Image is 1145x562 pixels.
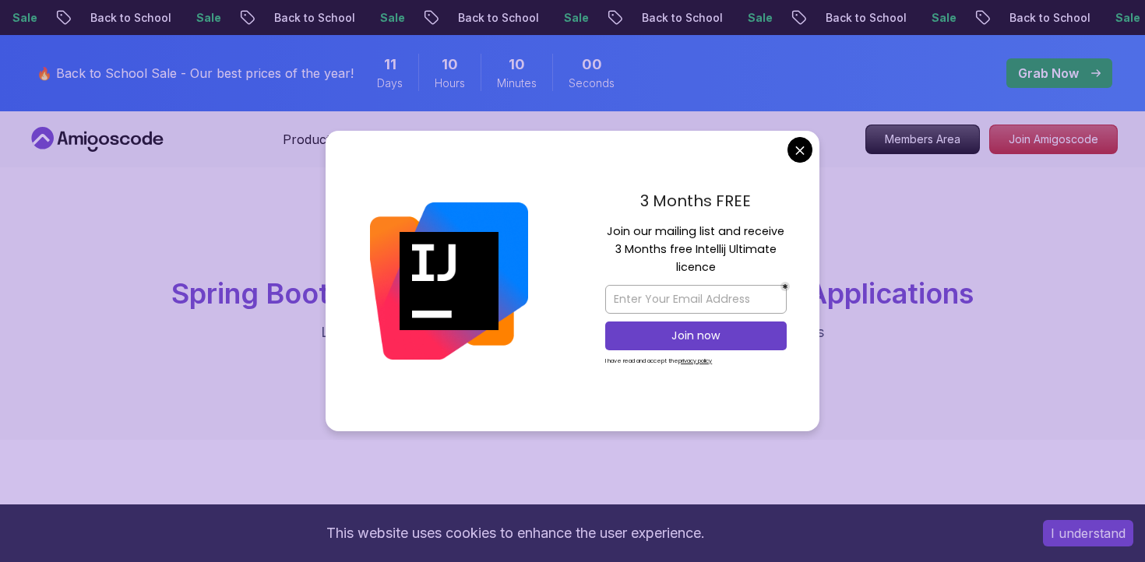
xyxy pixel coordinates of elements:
p: Back to School [446,10,551,26]
p: Sale [368,10,417,26]
a: Pricing [499,130,540,149]
p: Sale [551,10,601,26]
div: This website uses cookies to enhance the user experience. [12,516,1020,550]
a: Join Amigoscode [989,125,1118,154]
p: Back to School [997,10,1103,26]
p: Back to School [629,10,735,26]
p: Join Amigoscode [990,125,1117,153]
p: Sale [735,10,785,26]
p: Members Area [866,125,979,153]
span: Spring Boot Courses for Building Scalable Java Applications [171,276,974,311]
span: 11 Days [384,54,396,76]
span: Hours [435,76,465,91]
p: Sale [184,10,234,26]
p: Back to School [813,10,919,26]
button: Products [283,130,355,161]
p: Back to School [78,10,184,26]
span: Days [377,76,403,91]
span: 10 Minutes [509,54,525,76]
span: 10 Hours [442,54,458,76]
button: Accept cookies [1043,520,1133,546]
p: Grab Now [1018,64,1079,83]
p: Resources [386,130,449,149]
a: Testimonials [571,130,643,149]
span: Seconds [569,76,615,91]
a: Members Area [865,125,980,154]
p: 🔥 Back to School Sale - Our best prices of the year! [37,64,354,83]
p: Products [283,130,336,149]
span: Minutes [497,76,537,91]
p: Learn to build production-grade Java applications using Spring Boot. Includes REST APIs, database... [311,321,834,365]
p: Sale [919,10,969,26]
a: For Business [675,130,751,149]
p: Back to School [262,10,368,26]
span: 0 Seconds [582,54,602,76]
button: Resources [386,130,468,161]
